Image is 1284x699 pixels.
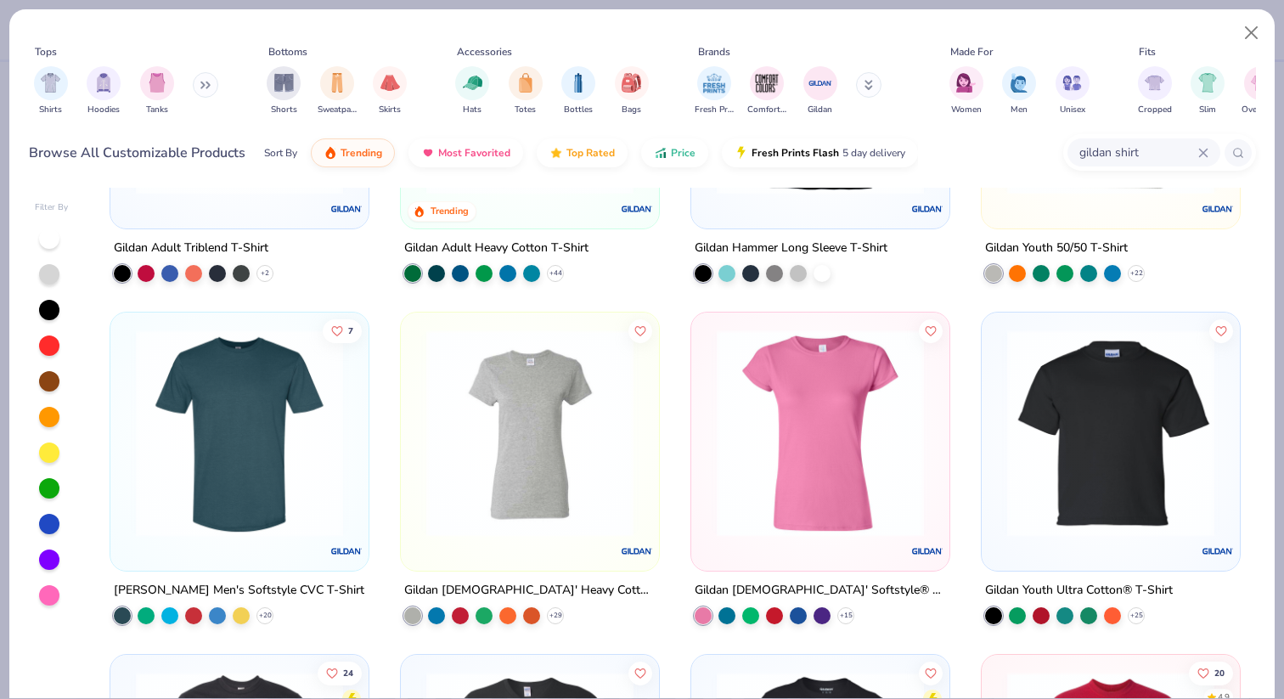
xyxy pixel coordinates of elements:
[41,73,60,93] img: Shirts Image
[463,104,481,116] span: Hats
[1200,192,1234,226] img: Gildan logo
[1242,66,1280,116] div: filter for Oversized
[985,238,1128,259] div: Gildan Youth 50/50 T-Shirt
[549,268,562,279] span: + 44
[318,66,357,116] button: filter button
[910,192,944,226] img: Gildan logo
[735,146,748,160] img: flash.gif
[620,533,654,567] img: Gildan logo
[566,146,615,160] span: Top Rated
[642,330,866,537] img: 379de92a-d57e-4303-8770-76bdb7cc2d8b
[695,66,734,116] button: filter button
[949,66,983,116] div: filter for Women
[549,146,563,160] img: TopRated.gif
[267,66,301,116] div: filter for Shorts
[404,238,588,259] div: Gildan Adult Heavy Cotton T-Shirt
[318,104,357,116] span: Sweatpants
[628,318,652,342] button: Like
[808,104,832,116] span: Gildan
[1145,73,1164,93] img: Cropped Image
[698,44,730,59] div: Brands
[328,73,346,93] img: Sweatpants Image
[509,66,543,116] button: filter button
[1002,66,1036,116] button: filter button
[140,66,174,116] button: filter button
[622,104,641,116] span: Bags
[1200,533,1234,567] img: Gildan logo
[615,66,649,116] button: filter button
[455,66,489,116] div: filter for Hats
[379,104,401,116] span: Skirts
[274,73,294,93] img: Shorts Image
[620,192,654,226] img: Gildan logo
[708,330,932,537] img: f2e47c74-6e7d-4a0f-94df-7551decfa47c
[985,579,1173,600] div: Gildan Youth Ultra Cotton® T-Shirt
[1138,66,1172,116] div: filter for Cropped
[695,238,887,259] div: Gildan Hammer Long Sleeve T-Shirt
[268,44,307,59] div: Bottoms
[140,66,174,116] div: filter for Tanks
[344,668,354,677] span: 24
[87,66,121,116] button: filter button
[87,66,121,116] div: filter for Hoodies
[418,330,642,537] img: f353747f-df2b-48a7-9668-f657901a5e3e
[747,104,786,116] span: Comfort Colors
[949,66,983,116] button: filter button
[752,146,839,160] span: Fresh Prints Flash
[1011,104,1028,116] span: Men
[910,533,944,567] img: Gildan logo
[1138,104,1172,116] span: Cropped
[318,66,357,116] div: filter for Sweatpants
[39,104,62,116] span: Shirts
[311,138,395,167] button: Trending
[747,66,786,116] div: filter for Comfort Colors
[455,66,489,116] button: filter button
[94,73,113,93] img: Hoodies Image
[549,610,562,620] span: + 29
[808,70,833,96] img: Gildan Image
[404,579,656,600] div: Gildan [DEMOGRAPHIC_DATA]' Heavy Cotton™ T-Shirt
[695,104,734,116] span: Fresh Prints
[271,104,297,116] span: Shorts
[1129,268,1142,279] span: + 22
[919,661,943,685] button: Like
[1198,73,1217,93] img: Slim Image
[951,104,982,116] span: Women
[803,66,837,116] button: filter button
[641,138,708,167] button: Price
[1199,104,1216,116] span: Slim
[747,66,786,116] button: filter button
[1002,66,1036,116] div: filter for Men
[318,661,363,685] button: Like
[564,104,593,116] span: Bottles
[842,144,905,163] span: 5 day delivery
[695,66,734,116] div: filter for Fresh Prints
[1060,104,1085,116] span: Unisex
[701,70,727,96] img: Fresh Prints Image
[839,610,852,620] span: + 15
[267,66,301,116] button: filter button
[516,73,535,93] img: Totes Image
[1251,73,1270,93] img: Oversized Image
[1056,66,1090,116] div: filter for Unisex
[329,533,363,567] img: Gildan logo
[509,66,543,116] div: filter for Totes
[29,143,245,163] div: Browse All Customizable Products
[561,66,595,116] button: filter button
[261,268,269,279] span: + 2
[34,66,68,116] button: filter button
[950,44,993,59] div: Made For
[341,146,382,160] span: Trending
[1209,318,1233,342] button: Like
[349,326,354,335] span: 7
[408,138,523,167] button: Most Favorited
[628,661,652,685] button: Like
[421,146,435,160] img: most_fav.gif
[1189,661,1233,685] button: Like
[1139,44,1156,59] div: Fits
[932,330,1156,537] img: bee06d06-e51d-49e5-a9df-11d211650894
[615,66,649,116] div: filter for Bags
[803,66,837,116] div: filter for Gildan
[722,138,918,167] button: Fresh Prints Flash5 day delivery
[999,330,1223,537] img: 6046accf-a268-477f-9bdd-e1b99aae0138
